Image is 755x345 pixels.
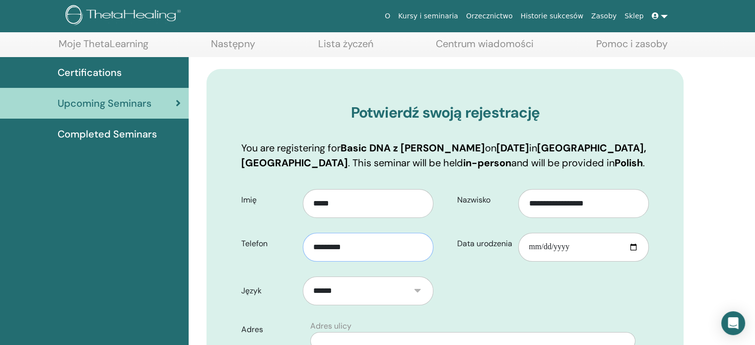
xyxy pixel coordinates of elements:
img: logo.png [66,5,184,27]
a: Pomoc i zasoby [596,38,668,57]
span: Upcoming Seminars [58,96,151,111]
a: Centrum wiadomości [436,38,534,57]
label: Nazwisko [450,191,519,209]
b: [DATE] [496,141,529,154]
a: Orzecznictwo [462,7,517,25]
a: O [381,7,394,25]
h3: Potwierdź swoją rejestrację [241,104,649,122]
label: Adres ulicy [310,320,351,332]
b: Basic DNA z [PERSON_NAME] [341,141,485,154]
b: in-person [463,156,511,169]
label: Język [234,281,303,300]
a: Sklep [620,7,647,25]
b: Polish [615,156,643,169]
label: Imię [234,191,303,209]
div: Open Intercom Messenger [721,311,745,335]
a: Moje ThetaLearning [59,38,148,57]
label: Data urodzenia [450,234,519,253]
a: Zasoby [587,7,620,25]
span: Certifications [58,65,122,80]
a: Kursy i seminaria [394,7,462,25]
a: Lista życzeń [318,38,373,57]
p: You are registering for on in . This seminar will be held and will be provided in . [241,140,649,170]
label: Telefon [234,234,303,253]
span: Completed Seminars [58,127,157,141]
a: Historie sukcesów [517,7,587,25]
label: Adres [234,320,304,339]
a: Następny [211,38,255,57]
